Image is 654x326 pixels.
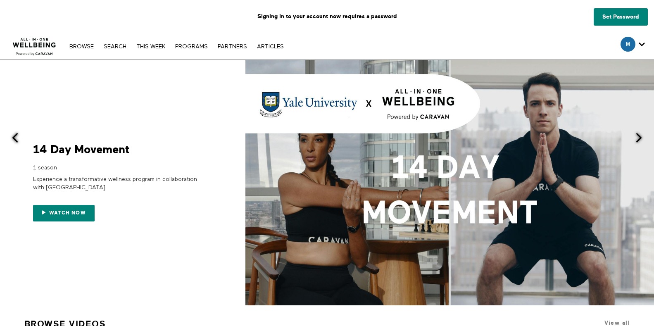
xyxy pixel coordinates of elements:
a: THIS WEEK [132,44,169,50]
a: PROGRAMS [171,44,212,50]
a: ARTICLES [253,44,288,50]
a: View all [604,320,630,326]
a: Browse [65,44,98,50]
nav: Primary [65,42,288,50]
p: Signing in to your account now requires a password [6,6,648,27]
img: CARAVAN [10,32,59,57]
a: Set Password [594,8,648,26]
a: PARTNERS [214,44,251,50]
a: Search [100,44,131,50]
div: Secondary [614,33,651,59]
